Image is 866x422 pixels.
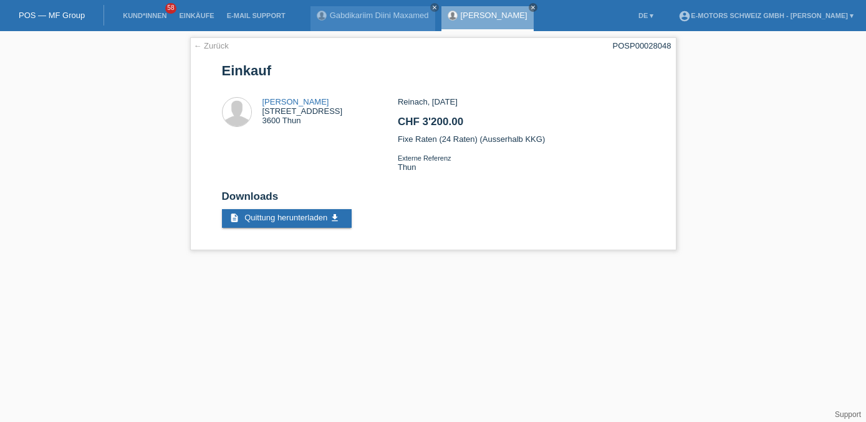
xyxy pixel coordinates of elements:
[165,3,176,14] span: 58
[222,190,645,209] h2: Downloads
[835,410,861,419] a: Support
[229,213,239,223] i: description
[430,3,439,12] a: close
[672,12,860,19] a: account_circleE-Motors Schweiz GmbH - [PERSON_NAME] ▾
[330,11,429,20] a: Gabdikariim Diini Maxamed
[244,213,327,222] span: Quittung herunterladen
[19,11,85,20] a: POS — MF Group
[529,3,537,12] a: close
[398,97,644,181] div: Reinach, [DATE] Fixe Raten (24 Raten) (Ausserhalb KKG) Thun
[632,12,660,19] a: DE ▾
[398,116,644,134] h2: CHF 3'200.00
[530,4,536,11] i: close
[613,41,671,50] div: POSP00028048
[222,209,352,228] a: description Quittung herunterladen get_app
[431,4,438,11] i: close
[262,97,343,125] div: [STREET_ADDRESS] 3600 Thun
[222,63,645,78] h1: Einkauf
[330,213,340,223] i: get_app
[117,12,173,19] a: Kund*innen
[398,154,451,162] span: Externe Referenz
[461,11,527,20] a: [PERSON_NAME]
[678,10,691,22] i: account_circle
[221,12,292,19] a: E-Mail Support
[194,41,229,50] a: ← Zurück
[262,97,329,106] a: [PERSON_NAME]
[173,12,220,19] a: Einkäufe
